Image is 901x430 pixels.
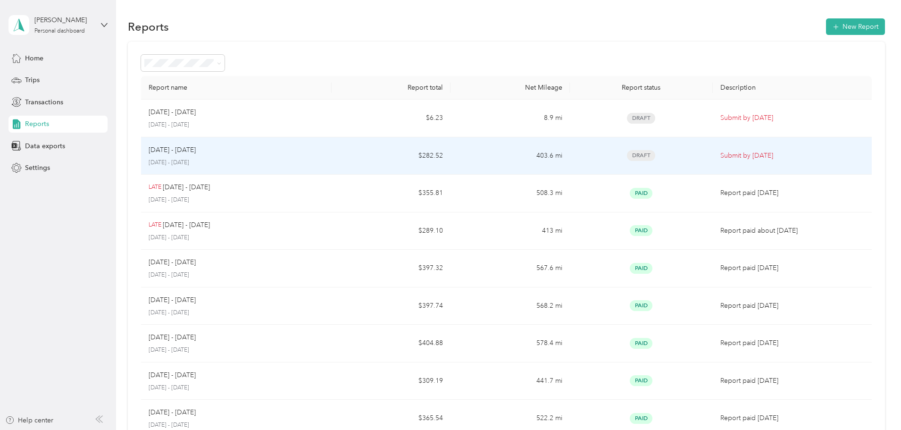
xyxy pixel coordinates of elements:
[450,325,569,363] td: 578.4 mi
[149,295,196,305] p: [DATE] - [DATE]
[332,287,450,325] td: $397.74
[450,287,569,325] td: 568.2 mi
[630,413,652,424] span: Paid
[332,137,450,175] td: $282.52
[720,113,864,123] p: Submit by [DATE]
[332,212,450,250] td: $289.10
[630,188,652,199] span: Paid
[720,263,864,273] p: Report paid [DATE]
[450,175,569,212] td: 508.3 mi
[450,100,569,137] td: 8.9 mi
[149,183,161,192] p: LATE
[848,377,901,430] iframe: Everlance-gr Chat Button Frame
[450,137,569,175] td: 403.6 mi
[149,107,196,118] p: [DATE] - [DATE]
[720,151,864,161] p: Submit by [DATE]
[34,15,93,25] div: [PERSON_NAME]
[720,413,864,423] p: Report paid [DATE]
[149,196,324,204] p: [DATE] - [DATE]
[630,225,652,236] span: Paid
[149,332,196,343] p: [DATE] - [DATE]
[720,301,864,311] p: Report paid [DATE]
[25,163,50,173] span: Settings
[149,121,324,129] p: [DATE] - [DATE]
[627,113,655,124] span: Draft
[25,141,65,151] span: Data exports
[25,75,40,85] span: Trips
[450,76,569,100] th: Net Mileage
[163,182,210,193] p: [DATE] - [DATE]
[149,421,324,430] p: [DATE] - [DATE]
[5,415,53,425] button: Help center
[332,100,450,137] td: $6.23
[149,309,324,317] p: [DATE] - [DATE]
[149,370,196,380] p: [DATE] - [DATE]
[720,376,864,386] p: Report paid [DATE]
[630,375,652,386] span: Paid
[149,159,324,167] p: [DATE] - [DATE]
[630,263,652,274] span: Paid
[149,234,324,242] p: [DATE] - [DATE]
[630,338,652,349] span: Paid
[450,250,569,287] td: 567.6 mi
[25,97,63,107] span: Transactions
[149,346,324,354] p: [DATE] - [DATE]
[332,76,450,100] th: Report total
[163,220,210,230] p: [DATE] - [DATE]
[720,188,864,198] p: Report paid [DATE]
[332,250,450,287] td: $397.32
[149,384,324,392] p: [DATE] - [DATE]
[34,28,85,34] div: Personal dashboard
[332,175,450,212] td: $355.81
[720,338,864,348] p: Report paid [DATE]
[577,84,705,92] div: Report status
[713,76,872,100] th: Description
[149,257,196,268] p: [DATE] - [DATE]
[450,212,569,250] td: 413 mi
[128,22,169,32] h1: Reports
[720,226,864,236] p: Report paid about [DATE]
[149,407,196,418] p: [DATE] - [DATE]
[627,150,655,161] span: Draft
[149,271,324,279] p: [DATE] - [DATE]
[149,221,161,229] p: LATE
[450,363,569,400] td: 441.7 mi
[25,53,43,63] span: Home
[332,363,450,400] td: $309.19
[332,325,450,363] td: $404.88
[630,300,652,311] span: Paid
[25,119,49,129] span: Reports
[149,145,196,155] p: [DATE] - [DATE]
[826,18,885,35] button: New Report
[141,76,332,100] th: Report name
